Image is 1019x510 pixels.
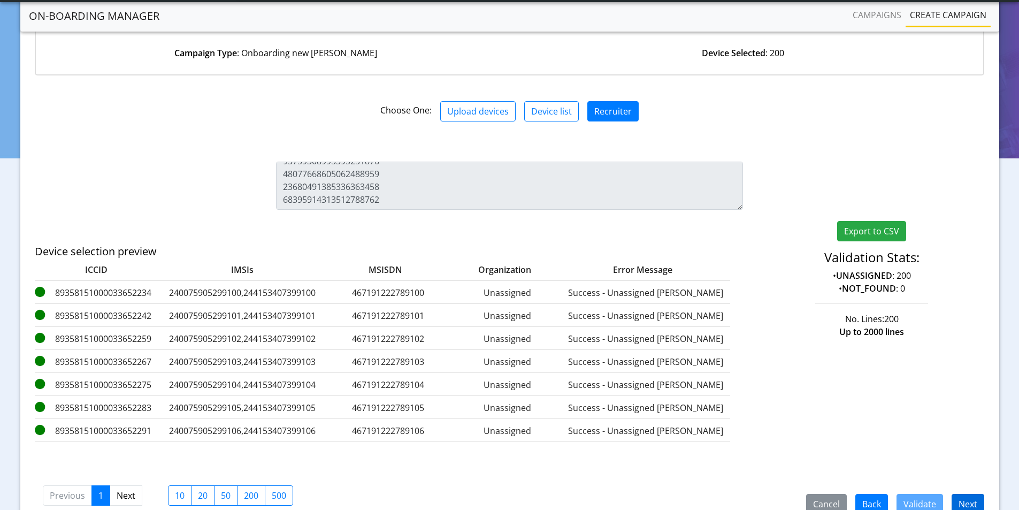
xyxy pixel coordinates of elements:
label: 467191222789101 [327,309,450,322]
label: Success - Unassigned [PERSON_NAME] [565,424,726,437]
h4: Validation Stats: [759,250,984,265]
label: 240075905299103,244153407399103 [162,355,323,368]
label: 89358151000033652259 [35,332,158,345]
label: Success - Unassigned [PERSON_NAME] [565,401,726,414]
strong: UNASSIGNED [836,270,892,281]
label: Unassigned [454,309,561,322]
label: 89358151000033652283 [35,401,158,414]
a: Next [110,485,142,506]
label: Success - Unassigned [PERSON_NAME] [565,332,726,345]
label: 89358151000033652242 [35,309,158,322]
div: : Onboarding new [PERSON_NAME] [42,47,510,59]
label: 240075905299106,244153407399106 [162,424,323,437]
label: 467191222789100 [327,286,450,299]
label: 200 [237,485,265,506]
button: Export to CSV [837,221,906,241]
label: 240075905299101,244153407399101 [162,309,323,322]
label: 467191222789103 [327,355,450,368]
p: • : 200 [759,269,984,282]
label: 89358151000033652234 [35,286,158,299]
strong: NOT_FOUND [842,283,896,294]
div: No. Lines: [751,313,992,325]
label: Success - Unassigned [PERSON_NAME] [565,355,726,368]
label: 467191222789104 [327,378,450,391]
label: 89358151000033652267 [35,355,158,368]
label: Unassigned [454,355,561,368]
label: 467191222789106 [327,424,450,437]
div: : 200 [510,47,977,59]
label: 240075905299104,244153407399104 [162,378,323,391]
a: Campaigns [848,4,906,26]
label: Success - Unassigned [PERSON_NAME] [565,378,726,391]
label: 50 [214,485,237,506]
label: 240075905299105,244153407399105 [162,401,323,414]
label: 467191222789102 [327,332,450,345]
label: 89358151000033652275 [35,378,158,391]
label: Success - Unassigned [PERSON_NAME] [565,309,726,322]
button: Upload devices [440,101,516,121]
label: Unassigned [454,332,561,345]
label: 240075905299100,244153407399100 [162,286,323,299]
label: ICCID [35,263,158,276]
strong: Campaign Type [174,47,237,59]
label: Unassigned [454,424,561,437]
label: 240075905299102,244153407399102 [162,332,323,345]
label: Success - Unassigned [PERSON_NAME] [565,286,726,299]
a: Create campaign [906,4,991,26]
label: 500 [265,485,293,506]
button: Device list [524,101,579,121]
label: 89358151000033652291 [35,424,158,437]
label: Unassigned [454,378,561,391]
a: On-Boarding Manager [29,5,159,27]
label: Organization [433,263,540,276]
button: Recruiter [587,101,639,121]
label: Unassigned [454,401,561,414]
label: 10 [168,485,191,506]
label: 20 [191,485,214,506]
label: MSISDN [327,263,428,276]
h5: Device selection preview [35,245,668,258]
p: • : 0 [759,282,984,295]
strong: Device Selected [702,47,765,59]
label: IMSIs [162,263,323,276]
a: 1 [91,485,110,506]
label: Error Message [544,263,704,276]
div: Up to 2000 lines [751,325,992,338]
span: 200 [884,313,899,325]
span: Choose One: [380,104,432,116]
label: Unassigned [454,286,561,299]
label: 467191222789105 [327,401,450,414]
